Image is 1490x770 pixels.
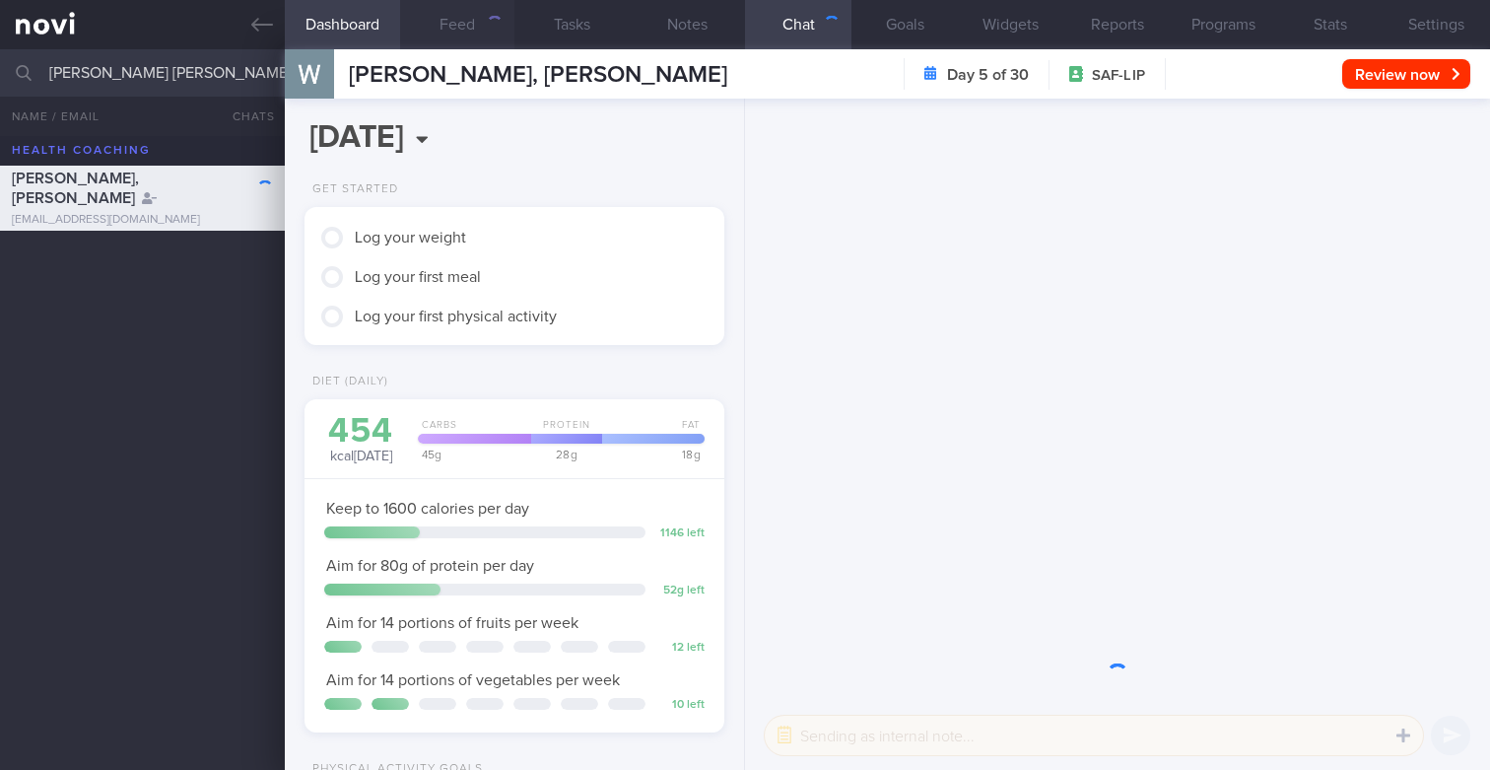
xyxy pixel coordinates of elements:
[305,375,388,389] div: Diet (Daily)
[525,419,602,444] div: Protein
[326,501,529,517] span: Keep to 1600 calories per day
[947,65,1029,85] strong: Day 5 of 30
[655,698,705,713] div: 10 left
[412,419,531,444] div: Carbs
[326,558,534,574] span: Aim for 80g of protein per day
[1092,66,1145,86] span: SAF-LIP
[12,171,139,206] span: [PERSON_NAME], [PERSON_NAME]
[206,97,285,136] button: Chats
[12,213,273,228] div: [EMAIL_ADDRESS][DOMAIN_NAME]
[655,641,705,656] div: 12 left
[596,449,705,460] div: 18 g
[525,449,602,460] div: 28 g
[349,63,727,87] span: [PERSON_NAME], [PERSON_NAME]
[324,414,398,449] div: 454
[412,449,531,460] div: 45 g
[596,419,705,444] div: Fat
[305,182,398,197] div: Get Started
[326,615,578,631] span: Aim for 14 portions of fruits per week
[655,526,705,541] div: 1146 left
[326,672,620,688] span: Aim for 14 portions of vegetables per week
[1342,59,1470,89] button: Review now
[655,584,705,598] div: 52 g left
[324,414,398,466] div: kcal [DATE]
